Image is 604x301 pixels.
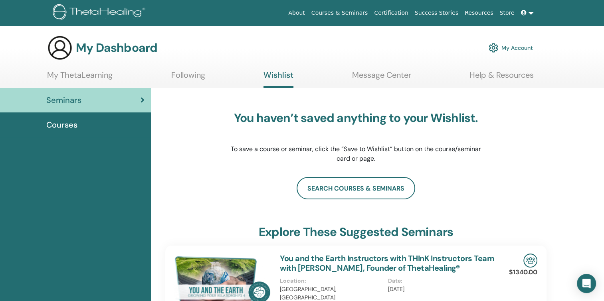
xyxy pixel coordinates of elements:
[53,4,148,22] img: logo.png
[577,274,596,293] div: Open Intercom Messenger
[46,119,77,131] span: Courses
[47,35,73,61] img: generic-user-icon.jpg
[280,253,494,273] a: You and the Earth Instructors with THInK Instructors Team with [PERSON_NAME], Founder of ThetaHea...
[412,6,461,20] a: Success Stories
[230,144,482,163] p: To save a course or seminar, click the “Save to Wishlist” button on the course/seminar card or page.
[297,177,415,199] a: search courses & seminars
[47,70,113,86] a: My ThetaLearning
[280,277,383,285] p: Location :
[371,6,411,20] a: Certification
[523,254,537,268] img: In-Person Seminar
[489,41,498,55] img: cog.svg
[509,268,537,277] p: $1340.00
[388,277,491,285] p: Date :
[46,94,81,106] span: Seminars
[76,41,157,55] h3: My Dashboard
[489,39,533,57] a: My Account
[171,70,205,86] a: Following
[469,70,534,86] a: Help & Resources
[285,6,308,20] a: About
[263,70,293,88] a: Wishlist
[259,225,453,239] h3: explore these suggested seminars
[308,6,371,20] a: Courses & Seminars
[461,6,497,20] a: Resources
[388,285,491,293] p: [DATE]
[352,70,411,86] a: Message Center
[230,111,482,125] h3: You haven’t saved anything to your Wishlist.
[497,6,518,20] a: Store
